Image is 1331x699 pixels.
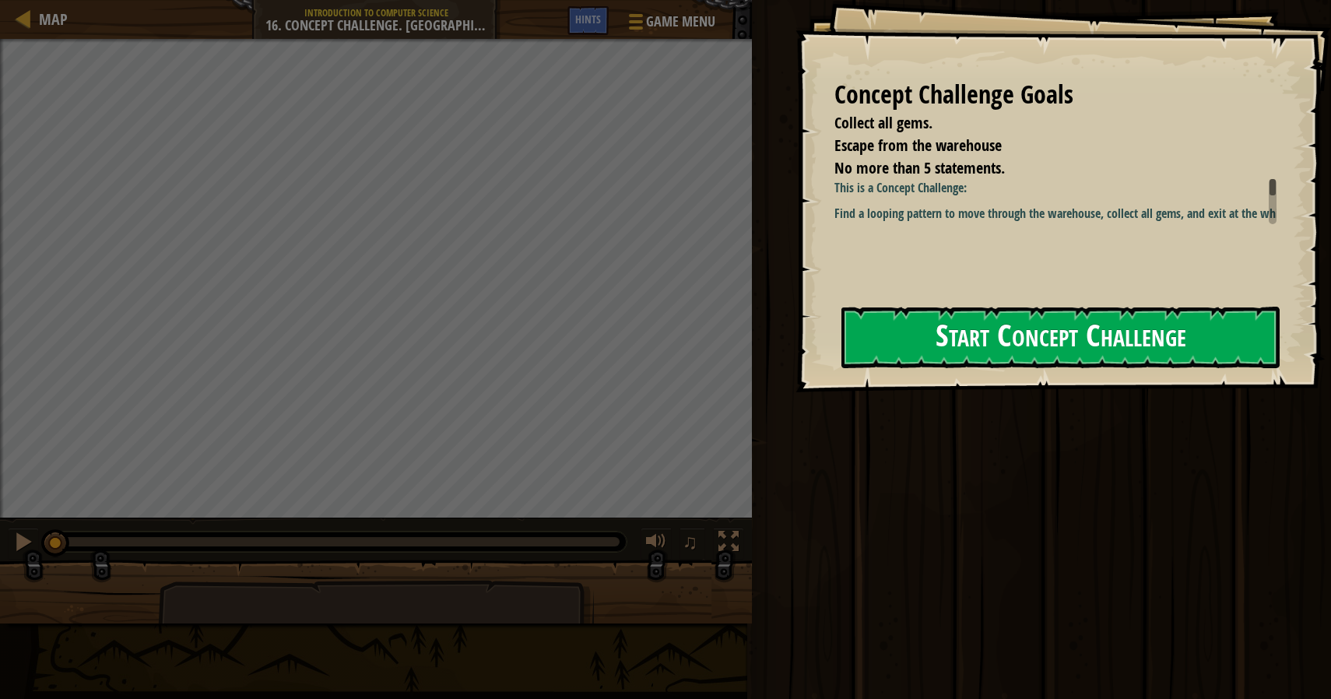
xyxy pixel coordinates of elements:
[31,9,68,30] a: Map
[815,112,1273,135] li: Collect all gems.
[834,112,932,133] span: Collect all gems.
[646,12,715,32] span: Game Menu
[683,530,698,553] span: ♫
[834,179,1288,197] p: This is a Concept Challenge:
[834,135,1002,156] span: Escape from the warehouse
[815,157,1273,180] li: No more than 5 statements.
[680,528,706,560] button: ♫
[39,9,68,30] span: Map
[834,77,1277,113] div: Concept Challenge Goals
[713,528,744,560] button: Toggle fullscreen
[616,6,725,43] button: Game Menu
[575,12,601,26] span: Hints
[834,157,1005,178] span: No more than 5 statements.
[815,135,1273,157] li: Escape from the warehouse
[8,528,39,560] button: ⌘ + P: Pause
[641,528,672,560] button: Adjust volume
[841,307,1280,368] button: Start Concept Challenge
[834,205,1288,241] p: Find a looping pattern to move through the warehouse, collect all gems, and exit at the white X m...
